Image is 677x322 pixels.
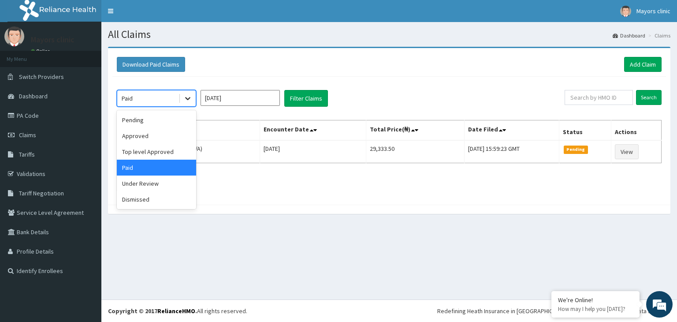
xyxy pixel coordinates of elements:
th: Actions [611,120,662,141]
span: Claims [19,131,36,139]
p: How may I help you today? [558,305,633,313]
th: Status [559,120,611,141]
button: Download Paid Claims [117,57,185,72]
div: Redefining Heath Insurance in [GEOGRAPHIC_DATA] using Telemedicine and Data Science! [437,307,670,315]
td: [DATE] [260,140,366,163]
span: Switch Providers [19,73,64,81]
button: Filter Claims [284,90,328,107]
div: We're Online! [558,296,633,304]
div: Pending [117,112,196,128]
span: Tariffs [19,150,35,158]
div: Under Review [117,176,196,191]
span: Mayors clinic [636,7,670,15]
li: Claims [646,32,670,39]
textarea: Type your message and hit 'Enter' [4,222,168,253]
div: Chat with us now [46,49,148,61]
input: Search by HMO ID [565,90,633,105]
strong: Copyright © 2017 . [108,307,197,315]
div: Minimize live chat window [145,4,166,26]
img: User Image [620,6,631,17]
input: Select Month and Year [201,90,280,106]
th: Total Price(₦) [366,120,464,141]
img: d_794563401_company_1708531726252_794563401 [16,44,36,66]
input: Search [636,90,662,105]
th: Date Filed [464,120,559,141]
footer: All rights reserved. [101,300,677,322]
a: Dashboard [613,32,645,39]
td: [DATE] 15:59:23 GMT [464,140,559,163]
div: Top level Approved [117,144,196,160]
div: Approved [117,128,196,144]
div: Paid [117,160,196,176]
p: Mayors clinic [31,36,74,44]
th: Encounter Date [260,120,366,141]
span: Dashboard [19,92,48,100]
a: Online [31,48,52,54]
span: We're online! [51,102,122,191]
img: User Image [4,26,24,46]
a: RelianceHMO [157,307,195,315]
h1: All Claims [108,29,670,40]
span: Pending [564,146,588,154]
div: Paid [122,94,133,103]
a: Add Claim [624,57,662,72]
span: Tariff Negotiation [19,189,64,197]
a: View [615,144,639,159]
td: 29,333.50 [366,140,464,163]
div: Dismissed [117,191,196,207]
